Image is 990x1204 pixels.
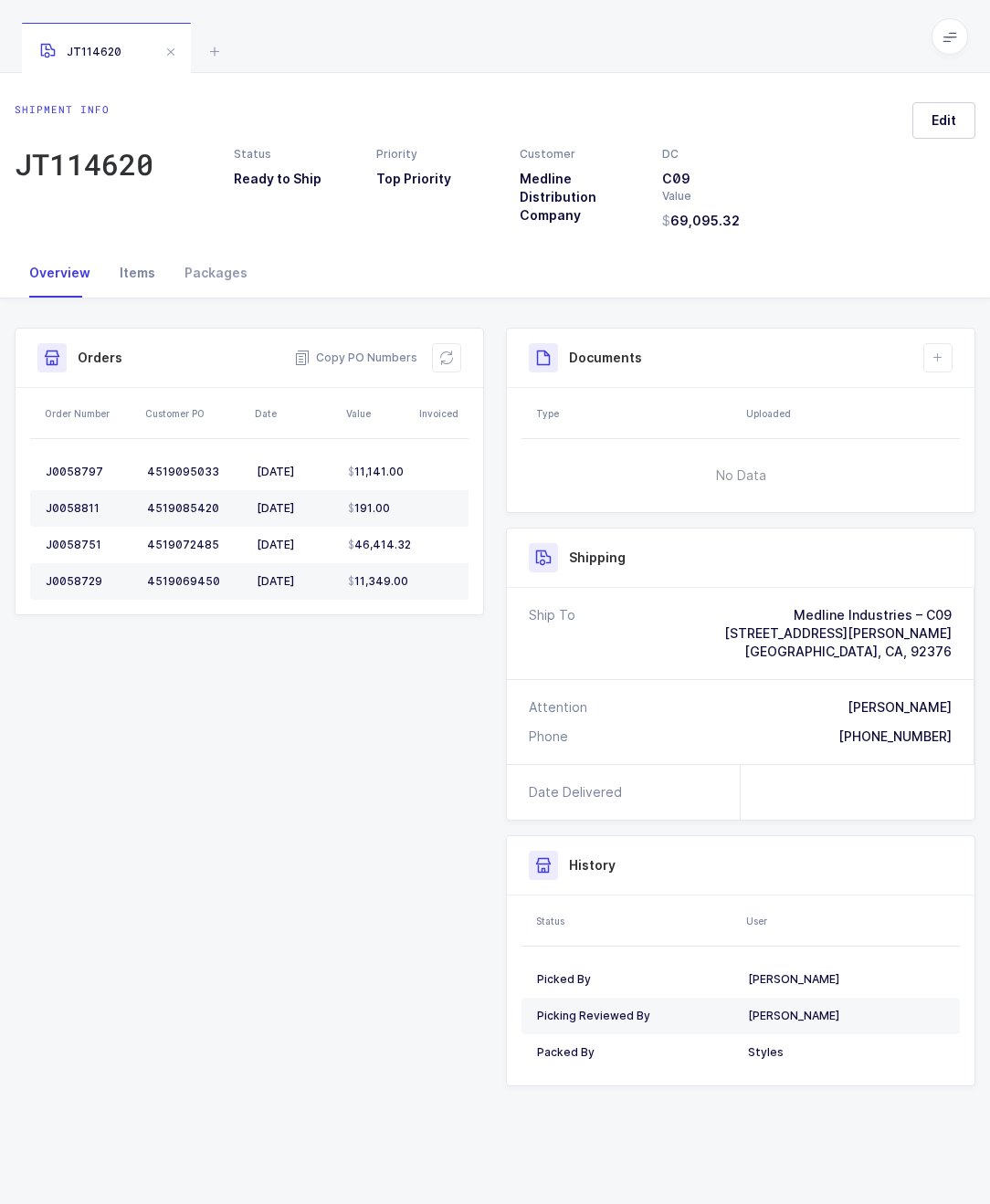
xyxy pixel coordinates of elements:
div: Ship To [529,606,575,661]
h3: Medline Distribution Company [520,170,640,225]
div: Date [255,406,335,421]
div: Invoiced [419,406,481,421]
div: [DATE] [257,538,333,552]
div: Uploaded [746,406,954,421]
div: User [746,914,954,928]
div: 4519085420 [147,501,242,516]
div: Type [536,406,735,421]
div: [PERSON_NAME] [748,972,944,987]
div: [DATE] [257,465,333,479]
h3: Top Priority [376,170,497,188]
h3: Orders [78,349,122,367]
div: DC [662,146,783,162]
div: [DATE] [257,574,333,589]
span: [GEOGRAPHIC_DATA], CA, 92376 [744,644,952,659]
span: JT114620 [40,45,121,58]
div: Shipment info [15,102,153,117]
span: 191.00 [348,501,390,516]
div: Items [105,248,170,298]
div: Phone [529,728,568,746]
span: 46,414.32 [348,538,411,552]
div: Picking Reviewed By [537,1009,733,1023]
div: [DATE] [257,501,333,516]
div: Status [536,914,735,928]
div: Packages [170,248,262,298]
button: Copy PO Numbers [294,349,417,367]
div: [PERSON_NAME] [848,698,952,717]
h3: Documents [569,349,642,367]
div: Overview [15,248,105,298]
h3: History [569,856,616,874]
div: [PHONE_NUMBER] [838,728,952,746]
span: No Data [631,448,850,503]
span: 69,095.32 [662,212,740,230]
button: Edit [912,102,975,139]
span: 11,349.00 [348,574,408,589]
div: Value [662,188,783,204]
h3: Ready to Ship [234,170,354,188]
div: Styles [748,1045,944,1060]
div: Customer [520,146,640,162]
div: Picked By [537,972,733,987]
div: Value [346,406,408,421]
div: Date Delivered [529,783,629,801]
span: Edit [932,111,956,130]
div: [STREET_ADDRESS][PERSON_NAME] [724,624,952,643]
div: Packed By [537,1045,733,1060]
div: J0058797 [46,465,132,479]
div: J0058811 [46,501,132,516]
div: Attention [529,698,587,717]
div: [PERSON_NAME] [748,1009,944,1023]
span: 11,141.00 [348,465,404,479]
div: 4519069450 [147,574,242,589]
div: Medline Industries – C09 [724,606,952,624]
div: J0058729 [46,574,132,589]
div: J0058751 [46,538,132,552]
div: Priority [376,146,497,162]
div: 4519072485 [147,538,242,552]
h3: Shipping [569,549,626,567]
div: Order Number [45,406,134,421]
div: 4519095033 [147,465,242,479]
div: Customer PO [145,406,244,421]
div: Status [234,146,354,162]
h3: C09 [662,170,783,188]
